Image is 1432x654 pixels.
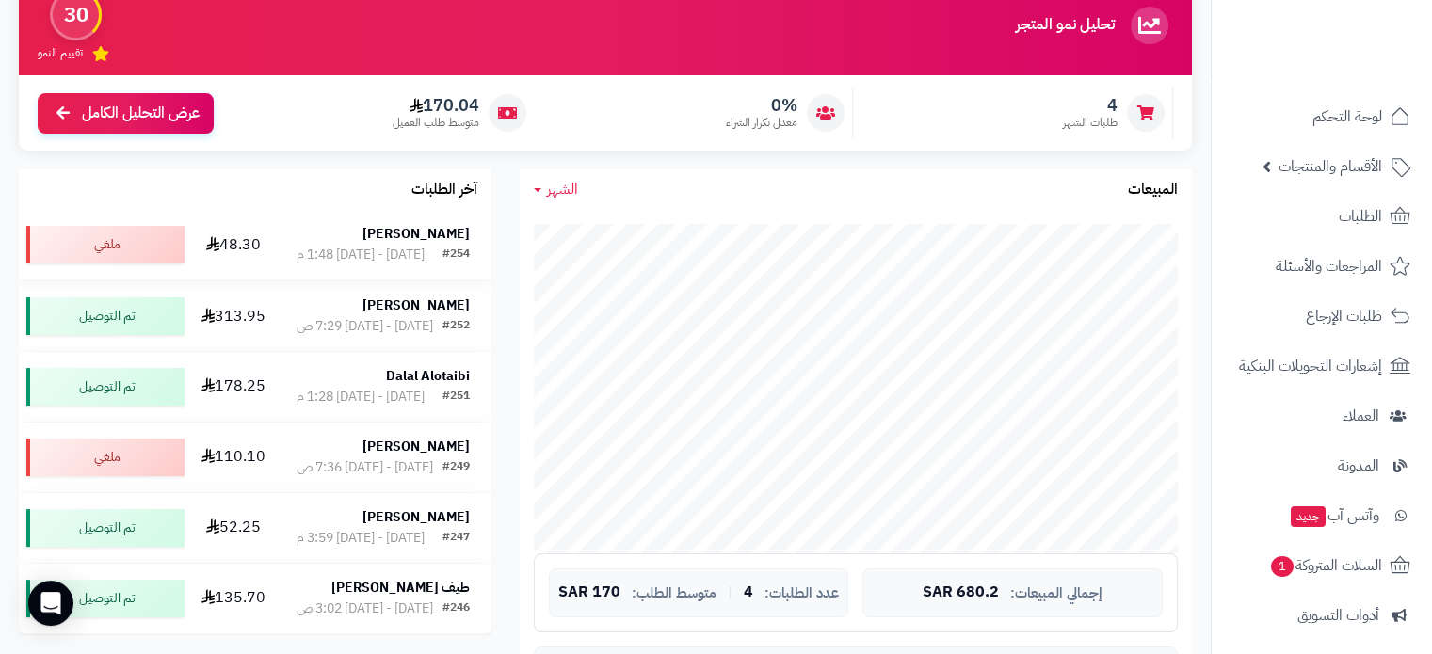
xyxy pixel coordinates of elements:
[726,95,797,116] span: 0%
[1338,453,1379,479] span: المدونة
[192,493,275,563] td: 52.25
[26,439,185,476] div: ملغي
[192,352,275,422] td: 178.25
[1271,556,1294,577] span: 1
[1276,253,1382,279] span: المراجعات والأسئلة
[534,179,578,200] a: الشهر
[442,529,470,548] div: #247
[38,93,214,134] a: عرض التحليل الكامل
[297,388,425,407] div: [DATE] - [DATE] 1:28 م
[923,584,999,601] span: 680.2 SAR
[1016,17,1115,34] h3: تحليل نمو المتجر
[331,578,470,598] strong: طيف [PERSON_NAME]
[297,599,433,618] div: [DATE] - [DATE] 3:02 ص
[297,246,425,264] div: [DATE] - [DATE] 1:48 م
[28,581,73,626] div: Open Intercom Messenger
[728,585,732,599] span: |
[1239,353,1382,379] span: إشعارات التحويلات البنكية
[411,182,477,199] h3: آخر الطلبات
[26,368,185,406] div: تم التوصيل
[192,564,275,633] td: 135.70
[362,295,470,315] strong: [PERSON_NAME]
[1343,403,1379,429] span: العملاء
[362,507,470,527] strong: [PERSON_NAME]
[1223,343,1421,389] a: إشعارات التحويلات البنكية
[632,585,716,601] span: متوسط الطلب:
[297,317,433,336] div: [DATE] - [DATE] 7:29 ص
[192,210,275,279] td: 48.30
[1223,443,1421,488] a: المدونة
[1063,115,1118,131] span: طلبات الشهر
[362,224,470,244] strong: [PERSON_NAME]
[386,366,470,386] strong: Dalal Alotaibi
[1223,393,1421,439] a: العملاء
[1289,502,1379,529] span: وآتس آب
[26,297,185,335] div: تم التوصيل
[1128,182,1178,199] h3: المبيعات
[192,423,275,492] td: 110.10
[547,178,578,200] span: الشهر
[393,95,479,116] span: 170.04
[26,509,185,547] div: تم التوصيل
[1223,244,1421,289] a: المراجعات والأسئلة
[26,226,185,263] div: ملغي
[1010,585,1102,601] span: إجمالي المبيعات:
[38,45,83,61] span: تقييم النمو
[297,458,433,477] div: [DATE] - [DATE] 7:36 ص
[558,584,620,601] span: 170 SAR
[82,103,200,124] span: عرض التحليل الكامل
[1297,602,1379,629] span: أدوات التسويق
[1223,493,1421,538] a: وآتس آبجديد
[1269,552,1382,579] span: السلات المتروكة
[1223,593,1421,638] a: أدوات التسويق
[1312,104,1382,130] span: لوحة التحكم
[393,115,479,131] span: متوسط طلب العميل
[442,458,470,477] div: #249
[192,281,275,351] td: 313.95
[1223,543,1421,588] a: السلات المتروكة1
[1223,294,1421,339] a: طلبات الإرجاع
[1304,53,1414,92] img: logo-2.png
[1306,303,1382,329] span: طلبات الإرجاع
[442,388,470,407] div: #251
[442,599,470,618] div: #246
[442,317,470,336] div: #252
[1223,194,1421,239] a: الطلبات
[26,580,185,617] div: تم التوصيل
[764,585,839,601] span: عدد الطلبات:
[297,529,425,548] div: [DATE] - [DATE] 3:59 م
[726,115,797,131] span: معدل تكرار الشراء
[1279,153,1382,180] span: الأقسام والمنتجات
[1339,203,1382,230] span: الطلبات
[744,584,753,601] span: 4
[1063,95,1118,116] span: 4
[362,437,470,456] strong: [PERSON_NAME]
[1223,94,1421,139] a: لوحة التحكم
[442,246,470,264] div: #254
[1291,506,1326,527] span: جديد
